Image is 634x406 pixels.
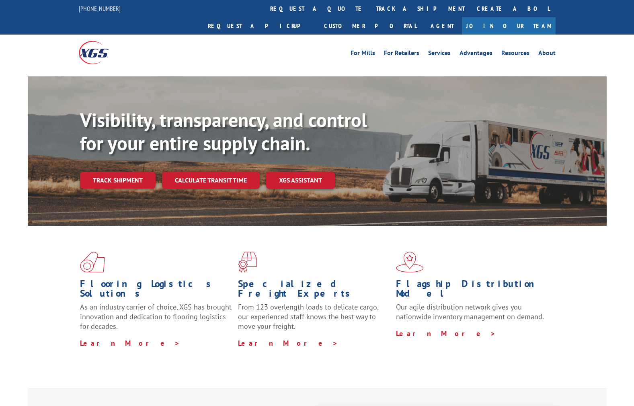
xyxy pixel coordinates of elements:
a: For Mills [351,50,375,59]
img: xgs-icon-focused-on-flooring-red [238,252,257,273]
a: About [538,50,556,59]
h1: Flooring Logistics Solutions [80,279,232,302]
a: Learn More > [238,338,338,348]
a: Services [428,50,451,59]
a: Learn More > [80,338,180,348]
p: From 123 overlength loads to delicate cargo, our experienced staff knows the best way to move you... [238,302,390,338]
img: xgs-icon-total-supply-chain-intelligence-red [80,252,105,273]
a: Learn More > [396,329,496,338]
a: XGS ASSISTANT [266,172,335,189]
h1: Specialized Freight Experts [238,279,390,302]
a: Advantages [460,50,492,59]
span: As an industry carrier of choice, XGS has brought innovation and dedication to flooring logistics... [80,302,232,331]
h1: Flagship Distribution Model [396,279,548,302]
a: [PHONE_NUMBER] [79,4,121,12]
a: Resources [501,50,529,59]
a: For Retailers [384,50,419,59]
a: Request a pickup [202,17,318,35]
a: Join Our Team [462,17,556,35]
a: Agent [423,17,462,35]
a: Calculate transit time [162,172,260,189]
img: xgs-icon-flagship-distribution-model-red [396,252,424,273]
a: Track shipment [80,172,156,189]
span: Our agile distribution network gives you nationwide inventory management on demand. [396,302,544,321]
a: Customer Portal [318,17,423,35]
b: Visibility, transparency, and control for your entire supply chain. [80,107,367,156]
